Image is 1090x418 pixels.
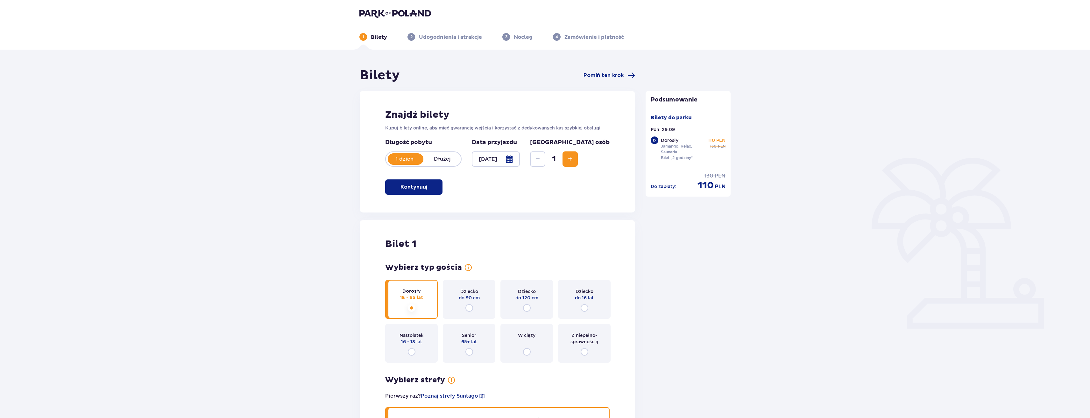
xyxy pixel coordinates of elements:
[563,151,578,167] button: Increase
[518,288,536,295] p: Dziecko
[385,109,610,121] h2: Znajdź bilety
[518,332,535,338] p: W ciąży
[715,172,725,179] p: PLN
[651,126,675,133] p: Pon. 29.09
[419,34,482,41] p: Udogodnienia i atrakcje
[385,393,485,400] p: Pierwszy raz?
[661,155,693,161] p: Bilet „2 godziny”
[385,238,416,250] p: Bilet 1
[472,139,517,146] p: Data przyjazdu
[359,9,431,18] img: Park of Poland logo
[400,184,427,191] p: Kontynuuj
[651,114,692,121] p: Bilety do parku
[385,263,462,272] p: Wybierz typ gościa
[421,393,478,400] a: Poznaj strefy Suntago
[400,295,423,301] p: 18 - 65 lat
[459,295,480,301] p: do 90 cm
[584,72,624,79] span: Pomiń ten krok
[564,332,605,345] p: Z niepełno­sprawnością
[360,67,400,83] h1: Bilety
[371,34,387,41] p: Bilety
[708,137,725,143] p: 110 PLN
[575,295,594,301] p: do 16 lat
[505,34,507,40] p: 3
[400,332,423,338] p: Nastolatek
[410,34,413,40] p: 2
[385,139,462,146] p: Długość pobytu
[651,136,658,144] div: 1 x
[715,183,725,190] p: PLN
[402,288,421,295] p: Dorosły
[386,156,423,163] p: 1 dzień
[661,137,678,143] p: Dorosły
[363,34,364,40] p: 1
[514,34,533,41] p: Nocleg
[385,375,445,385] p: Wybierz strefy
[530,139,610,146] p: [GEOGRAPHIC_DATA] osób
[515,295,538,301] p: do 120 cm
[401,338,422,345] p: 16 - 18 lat
[576,288,593,295] p: Dziecko
[661,143,705,155] p: Jamango, Relax, Saunaria
[462,332,476,338] p: Senior
[556,34,558,40] p: 4
[547,154,561,164] span: 1
[651,183,676,190] p: Do zapłaty :
[385,179,442,195] button: Kontynuuj
[584,72,635,79] a: Pomiń ten krok
[530,151,545,167] button: Decrease
[718,143,725,149] p: PLN
[697,179,714,192] p: 110
[564,34,624,41] p: Zamówienie i płatność
[460,288,478,295] p: Dziecko
[704,172,713,179] p: 130
[423,156,461,163] p: Dłużej
[461,338,477,345] p: 65+ lat
[385,125,610,131] p: Kupuj bilety online, aby mieć gwarancję wejścia i korzystać z dedykowanych kas szybkiej obsługi.
[710,143,717,149] p: 130
[646,96,731,104] p: Podsumowanie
